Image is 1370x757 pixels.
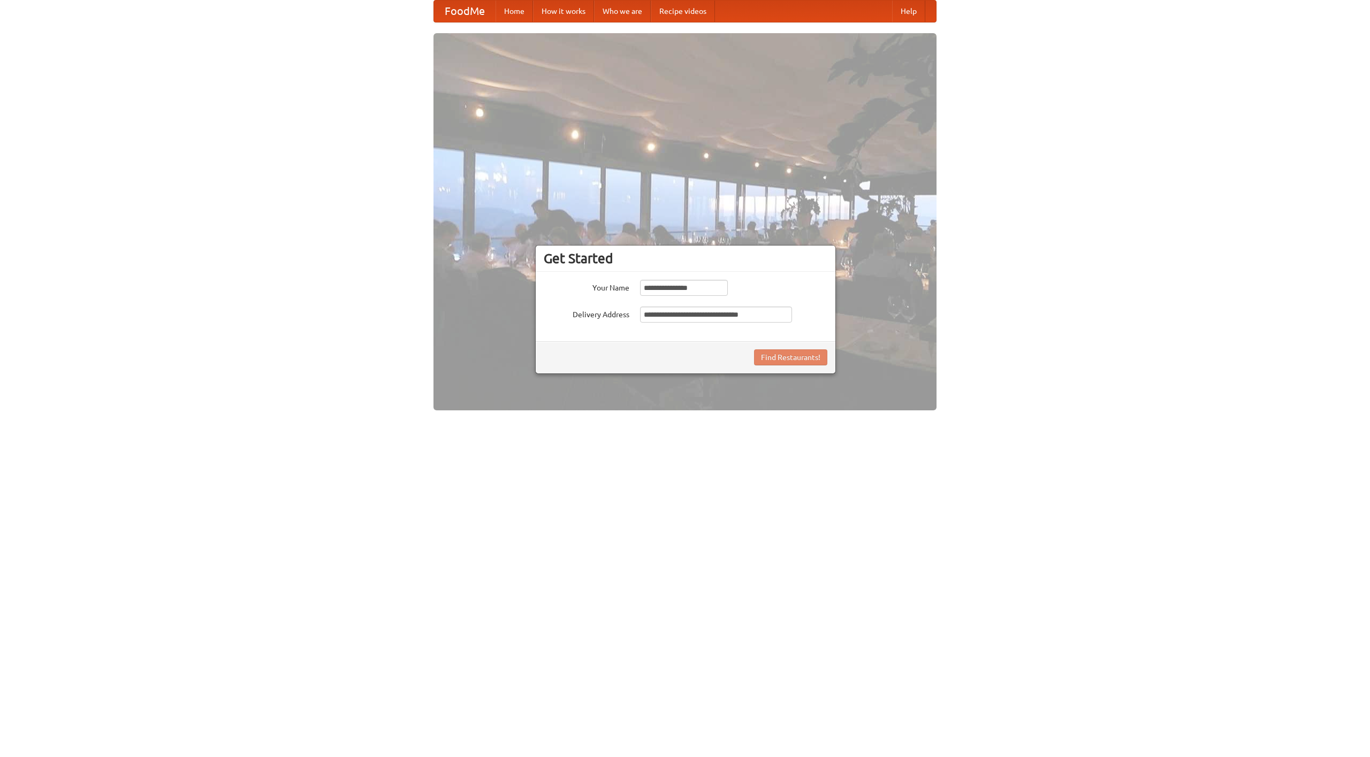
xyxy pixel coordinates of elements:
h3: Get Started [544,250,827,266]
a: Help [892,1,925,22]
a: FoodMe [434,1,496,22]
label: Your Name [544,280,629,293]
button: Find Restaurants! [754,349,827,365]
a: Home [496,1,533,22]
label: Delivery Address [544,307,629,320]
a: Who we are [594,1,651,22]
a: How it works [533,1,594,22]
a: Recipe videos [651,1,715,22]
